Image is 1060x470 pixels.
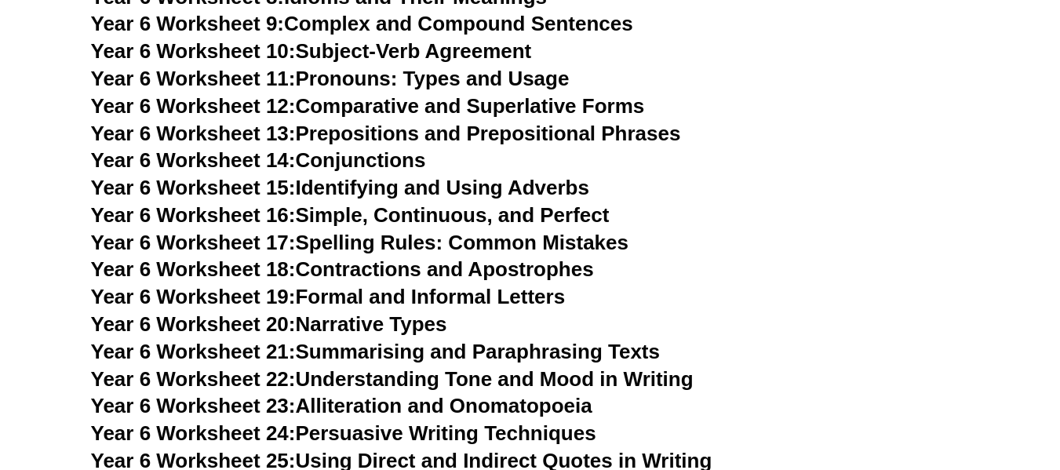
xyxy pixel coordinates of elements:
span: Year 6 Worksheet 13: [91,122,296,145]
span: Year 6 Worksheet 11: [91,67,296,90]
a: Year 6 Worksheet 13:Prepositions and Prepositional Phrases [91,122,681,145]
span: Year 6 Worksheet 18: [91,257,296,281]
span: Year 6 Worksheet 17: [91,231,296,254]
a: Year 6 Worksheet 15:Identifying and Using Adverbs [91,176,589,199]
a: Year 6 Worksheet 17:Spelling Rules: Common Mistakes [91,231,628,254]
span: Year 6 Worksheet 23: [91,394,296,417]
a: Year 6 Worksheet 24:Persuasive Writing Techniques [91,421,596,445]
iframe: Chat Widget [799,293,1060,470]
span: Year 6 Worksheet 22: [91,367,296,391]
a: Year 6 Worksheet 10:Subject-Verb Agreement [91,39,532,63]
a: Year 6 Worksheet 21:Summarising and Paraphrasing Texts [91,340,660,363]
a: Year 6 Worksheet 16:Simple, Continuous, and Perfect [91,203,610,227]
a: Year 6 Worksheet 22:Understanding Tone and Mood in Writing [91,367,694,391]
a: Year 6 Worksheet 12:Comparative and Superlative Forms [91,94,645,118]
span: Year 6 Worksheet 19: [91,285,296,308]
a: Year 6 Worksheet 23:Alliteration and Onomatopoeia [91,394,592,417]
a: Year 6 Worksheet 11:Pronouns: Types and Usage [91,67,570,90]
span: Year 6 Worksheet 24: [91,421,296,445]
span: Year 6 Worksheet 12: [91,94,296,118]
span: Year 6 Worksheet 14: [91,148,296,172]
span: Year 6 Worksheet 10: [91,39,296,63]
span: Year 6 Worksheet 15: [91,176,296,199]
span: Year 6 Worksheet 21: [91,340,296,363]
span: Year 6 Worksheet 20: [91,312,296,336]
a: Year 6 Worksheet 20:Narrative Types [91,312,447,336]
a: Year 6 Worksheet 9:Complex and Compound Sentences [91,12,633,35]
a: Year 6 Worksheet 14:Conjunctions [91,148,426,172]
span: Year 6 Worksheet 9: [91,12,285,35]
a: Year 6 Worksheet 19:Formal and Informal Letters [91,285,566,308]
span: Year 6 Worksheet 16: [91,203,296,227]
a: Year 6 Worksheet 18:Contractions and Apostrophes [91,257,594,281]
